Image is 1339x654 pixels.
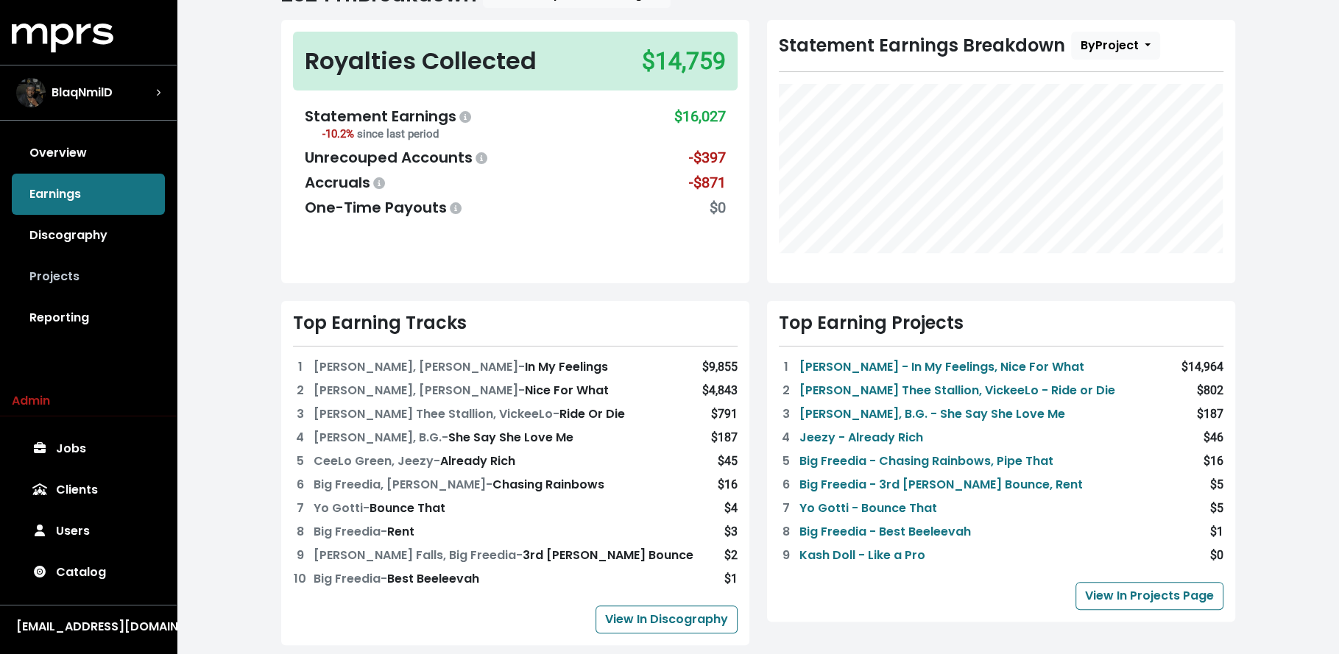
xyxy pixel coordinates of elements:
span: [PERSON_NAME] Thee Stallion, VickeeLo - [314,405,559,422]
a: [PERSON_NAME] - In My Feelings, Nice For What [799,358,1084,376]
span: [PERSON_NAME], [PERSON_NAME] - [314,358,525,375]
span: By Project [1081,37,1139,54]
div: $4,843 [702,382,738,399]
div: -$871 [689,171,726,193]
div: Statement Earnings Breakdown [779,32,1223,60]
span: CeeLo Green, Jeezy - [314,452,440,469]
a: Catalog [12,552,165,593]
div: $187 [711,429,738,447]
div: $46 [1204,429,1223,447]
a: mprs logo [12,29,113,46]
span: [PERSON_NAME], [PERSON_NAME] - [314,382,525,399]
div: 7 [779,500,794,517]
img: The selected account / producer [16,78,46,107]
div: Ride Or Die [314,405,625,423]
a: Big Freedia - Chasing Rainbows, Pipe That [799,452,1053,470]
button: ByProject [1071,32,1160,60]
div: Chasing Rainbows [314,476,604,494]
div: Unrecouped Accounts [305,146,490,168]
div: $791 [711,405,738,423]
div: $16,027 [674,105,726,143]
span: [PERSON_NAME], B.G. - [314,429,448,446]
div: $187 [1197,405,1223,423]
a: [PERSON_NAME] Thee Stallion, VickeeLo - Ride or Die [799,382,1115,399]
div: $14,759 [642,43,726,79]
a: View In Projects Page [1075,582,1223,610]
div: 5 [293,452,308,470]
span: Big Freedia, [PERSON_NAME] - [314,476,492,493]
button: [EMAIL_ADDRESS][DOMAIN_NAME] [12,617,165,636]
a: Yo Gotti - Bounce That [799,500,937,517]
div: $1 [1210,523,1223,541]
div: $3 [724,523,738,541]
div: 6 [293,476,308,494]
div: 3 [293,405,308,423]
div: Nice For What [314,382,609,399]
a: Projects [12,256,165,297]
div: Accruals [305,171,388,193]
a: Clients [12,469,165,511]
div: $0 [1210,547,1223,564]
div: 4 [293,429,308,447]
div: $16 [1204,452,1223,470]
div: 9 [293,547,308,564]
div: $5 [1210,476,1223,494]
div: In My Feelings [314,358,608,376]
div: 8 [293,523,308,541]
span: Yo Gotti - [314,500,370,516]
span: [PERSON_NAME] Falls, Big Freedia - [314,547,523,564]
a: Jobs [12,428,165,469]
div: 6 [779,476,794,494]
a: [PERSON_NAME], B.G. - She Say She Love Me [799,405,1065,423]
div: $1 [724,570,738,588]
div: Top Earning Projects [779,313,1223,334]
div: $802 [1197,382,1223,399]
div: 2 [779,382,794,399]
div: Already Rich [314,452,515,470]
div: 1 [779,358,794,376]
div: $9,855 [702,358,738,376]
div: $5 [1210,500,1223,517]
a: Overview [12,132,165,174]
div: $45 [718,452,738,470]
div: One-Time Payouts [305,196,464,218]
a: View In Discography [596,605,738,633]
span: Big Freedia - [314,523,387,540]
div: $2 [724,547,738,564]
a: Discography [12,215,165,256]
div: 3rd [PERSON_NAME] Bounce [314,547,693,564]
div: 10 [293,570,308,588]
div: 9 [779,547,794,564]
div: $0 [710,196,726,218]
span: since last period [357,127,439,141]
div: 3 [779,405,794,423]
a: Reporting [12,297,165,338]
div: -$397 [689,146,726,168]
div: Rent [314,523,414,541]
a: Big Freedia - 3rd [PERSON_NAME] Bounce, Rent [799,476,1083,494]
div: Best Beeleevah [314,570,479,588]
small: -10.2% [322,127,439,141]
a: Jeezy - Already Rich [799,429,923,447]
div: Top Earning Tracks [293,313,738,334]
span: BlaqNmilD [52,84,113,102]
div: [EMAIL_ADDRESS][DOMAIN_NAME] [16,618,160,636]
div: 7 [293,500,308,517]
div: $4 [724,500,738,517]
div: 1 [293,358,308,376]
div: She Say She Love Me [314,429,573,447]
a: Users [12,511,165,552]
div: $16 [718,476,738,494]
div: 4 [779,429,794,447]
div: 2 [293,382,308,399]
a: Big Freedia - Best Beeleevah [799,523,971,541]
div: $14,964 [1181,358,1223,376]
span: Big Freedia - [314,570,387,587]
div: Bounce That [314,500,445,517]
div: Royalties Collected [305,43,537,79]
div: Statement Earnings [305,105,474,127]
div: 5 [779,452,794,470]
a: Kash Doll - Like a Pro [799,547,925,564]
div: 8 [779,523,794,541]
